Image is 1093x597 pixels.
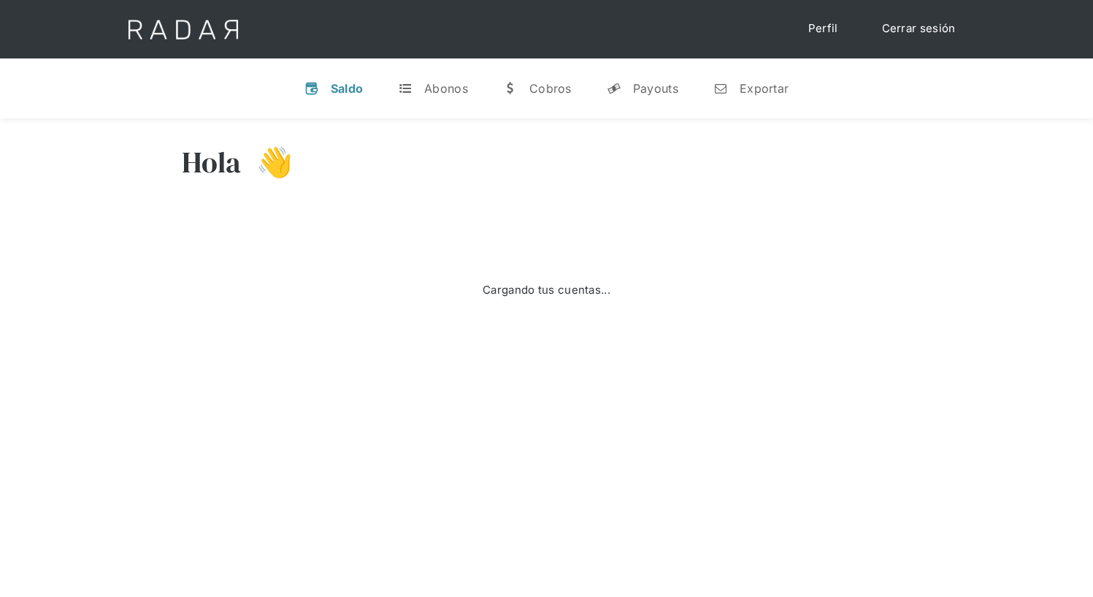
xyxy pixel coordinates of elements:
[529,81,572,96] div: Cobros
[867,15,970,43] a: Cerrar sesión
[304,81,319,96] div: v
[424,81,468,96] div: Abonos
[633,81,678,96] div: Payouts
[794,15,853,43] a: Perfil
[331,81,364,96] div: Saldo
[398,81,413,96] div: t
[483,282,610,299] div: Cargando tus cuentas...
[713,81,728,96] div: n
[740,81,789,96] div: Exportar
[242,144,293,180] h3: 👋
[182,144,242,180] h3: Hola
[503,81,518,96] div: w
[607,81,621,96] div: y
